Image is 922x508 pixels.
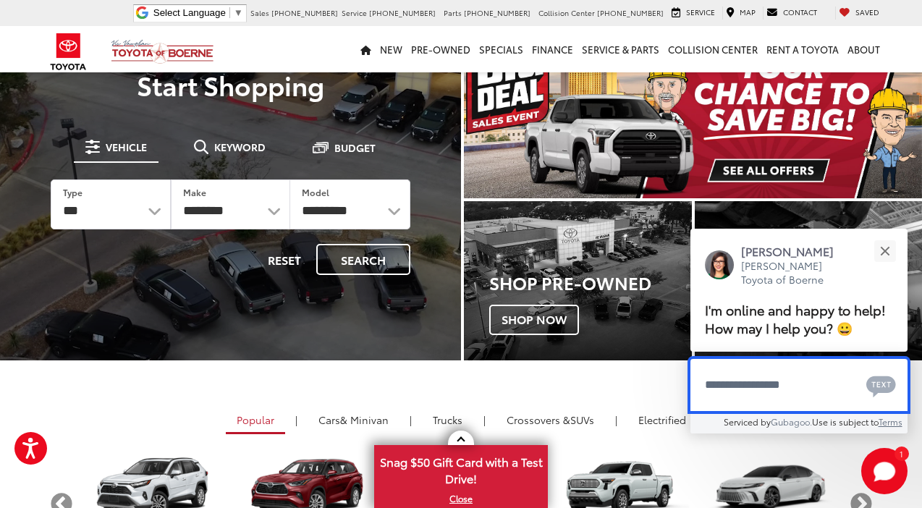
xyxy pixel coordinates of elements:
a: Electrified [627,407,697,432]
span: Saved [855,7,879,17]
img: Vic Vaughan Toyota of Boerne [111,39,214,64]
p: Start Shopping [30,70,431,99]
div: carousel slide number 1 of 1 [464,5,922,198]
span: Budget [334,143,376,153]
span: [PHONE_NUMBER] [597,7,664,18]
a: Service & Parts: Opens in a new tab [578,26,664,72]
span: Serviced by [724,415,771,428]
span: ​ [229,7,230,18]
span: Use is subject to [812,415,879,428]
li: | [612,412,621,427]
a: Collision Center [664,26,762,72]
span: Parts [444,7,462,18]
a: New [376,26,407,72]
p: [PERSON_NAME] [741,243,848,259]
button: Reset [255,244,313,275]
svg: Start Chat [861,448,908,494]
span: I'm online and happy to help! How may I help you? 😀 [705,300,886,337]
svg: Text [866,374,896,397]
a: Terms [879,415,902,428]
a: Shop Pre-Owned Shop Now [464,201,692,360]
a: Finance [528,26,578,72]
a: Select Language​ [153,7,243,18]
label: Model [302,186,329,198]
button: Chat with SMS [862,368,900,401]
a: Map [722,7,759,20]
span: & Minivan [340,412,389,427]
section: Carousel section with vehicle pictures - may contain disclaimers. [464,5,922,198]
a: Trucks [422,407,473,432]
span: Contact [783,7,817,17]
a: Popular [226,407,285,434]
div: Close[PERSON_NAME][PERSON_NAME] Toyota of BoerneI'm online and happy to help! How may I help you?... [690,229,908,433]
a: Specials [475,26,528,72]
label: Make [183,186,206,198]
img: Big Deal Sales Event [464,5,922,198]
span: Map [740,7,756,17]
h3: Shop Pre-Owned [489,273,692,292]
a: Rent a Toyota [762,26,843,72]
li: | [292,412,301,427]
button: Search [316,244,410,275]
span: Service [686,7,715,17]
span: Sales [250,7,269,18]
label: Type [63,186,83,198]
div: Toyota [464,201,692,360]
a: Contact [763,7,821,20]
span: Collision Center [538,7,595,18]
span: Snag $50 Gift Card with a Test Drive! [376,446,546,491]
img: Toyota [41,28,96,75]
a: About [843,26,884,72]
a: Pre-Owned [407,26,475,72]
span: 1 [900,450,903,457]
a: My Saved Vehicles [835,7,883,20]
a: Service [668,7,719,20]
span: Vehicle [106,142,147,152]
button: Toggle Chat Window [861,448,908,494]
span: [PHONE_NUMBER] [271,7,338,18]
a: SUVs [496,407,605,432]
a: Cars [308,407,399,432]
li: | [480,412,489,427]
li: | [406,412,415,427]
textarea: Type your message [690,359,908,411]
span: Service [342,7,367,18]
span: Keyword [214,142,266,152]
span: ▼ [234,7,243,18]
a: Home [356,26,376,72]
p: [PERSON_NAME] Toyota of Boerne [741,259,848,287]
span: Shop Now [489,305,579,335]
button: Close [869,236,900,267]
a: Gubagoo. [771,415,812,428]
span: Select Language [153,7,226,18]
span: [PHONE_NUMBER] [369,7,436,18]
span: [PHONE_NUMBER] [464,7,530,18]
span: Crossovers & [507,412,570,427]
